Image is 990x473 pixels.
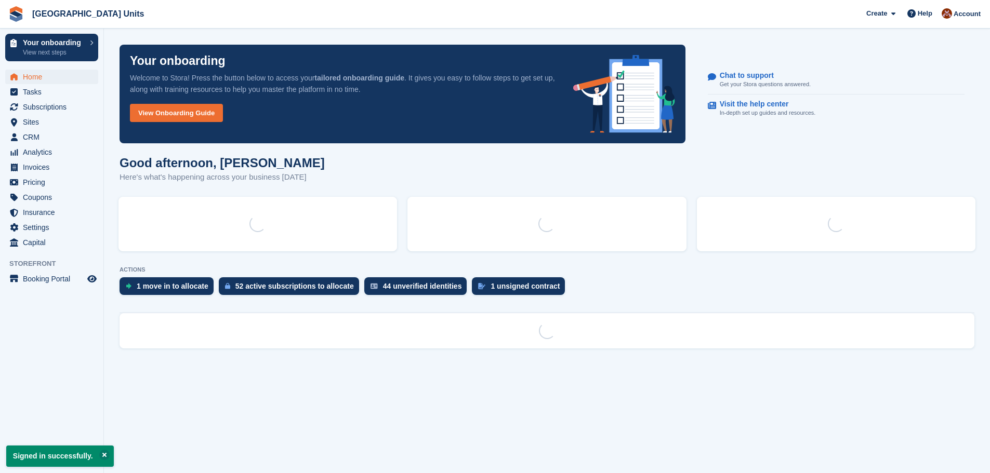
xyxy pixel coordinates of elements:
img: Laura Clinnick [942,8,952,19]
strong: tailored onboarding guide [314,74,404,82]
span: Settings [23,220,85,235]
div: 52 active subscriptions to allocate [235,282,354,290]
span: Home [23,70,85,84]
p: Your onboarding [23,39,85,46]
div: 1 unsigned contract [491,282,560,290]
a: menu [5,272,98,286]
a: Preview store [86,273,98,285]
span: Create [866,8,887,19]
span: Coupons [23,190,85,205]
a: 52 active subscriptions to allocate [219,277,364,300]
span: Sites [23,115,85,129]
p: Signed in successfully. [6,445,114,467]
a: 1 move in to allocate [120,277,219,300]
p: Welcome to Stora! Press the button below to access your . It gives you easy to follow steps to ge... [130,72,557,95]
a: menu [5,175,98,190]
a: menu [5,70,98,84]
p: View next steps [23,48,85,57]
span: Analytics [23,145,85,159]
p: Your onboarding [130,55,226,67]
p: Chat to support [720,71,802,80]
a: menu [5,235,98,250]
a: View Onboarding Guide [130,104,223,122]
a: menu [5,160,98,174]
span: Pricing [23,175,85,190]
p: Here's what's happening across your business [DATE] [120,171,325,183]
img: onboarding-info-6c161a55d2c0e0a8cae90662b2fe09162a5109e8cc188191df67fb4f79e88e88.svg [573,55,675,133]
a: 1 unsigned contract [472,277,570,300]
img: active_subscription_to_allocate_icon-d502201f5373d7db506a760aba3b589e785aa758c864c3986d89f69b8ff3... [225,282,230,289]
span: Insurance [23,205,85,220]
p: In-depth set up guides and resources. [720,109,816,117]
a: menu [5,115,98,129]
img: stora-icon-8386f47178a22dfd0bd8f6a31ec36ba5ce8667c1dd55bd0f319d3a0aa187defe.svg [8,6,24,22]
a: Visit the help center In-depth set up guides and resources. [708,94,965,123]
span: Invoices [23,160,85,174]
a: menu [5,130,98,144]
a: 44 unverified identities [364,277,472,300]
p: ACTIONS [120,266,974,273]
span: Booking Portal [23,272,85,286]
a: menu [5,205,98,220]
span: Help [918,8,932,19]
a: Your onboarding View next steps [5,34,98,61]
a: [GEOGRAPHIC_DATA] Units [28,5,148,22]
img: verify_identity-adf6edd0f0f0b5bbfe63781bf79b02c33cf7c696d77639b501bdc392416b5a36.svg [371,283,378,289]
h1: Good afternoon, [PERSON_NAME] [120,156,325,170]
span: Capital [23,235,85,250]
a: menu [5,190,98,205]
img: contract_signature_icon-13c848040528278c33f63329250d36e43548de30e8caae1d1a13099fd9432cc5.svg [478,283,485,289]
span: Storefront [9,259,103,269]
span: Account [954,9,981,19]
p: Visit the help center [720,100,808,109]
span: CRM [23,130,85,144]
a: menu [5,220,98,235]
a: menu [5,100,98,114]
div: 44 unverified identities [383,282,462,290]
img: move_ins_to_allocate_icon-fdf77a2bb77ea45bf5b3d319d69a93e2d87916cf1d5bf7949dd705db3b84f3ca.svg [126,283,131,289]
a: Chat to support Get your Stora questions answered. [708,66,965,94]
p: Get your Stora questions answered. [720,80,811,89]
a: menu [5,85,98,99]
a: menu [5,145,98,159]
span: Tasks [23,85,85,99]
div: 1 move in to allocate [137,282,208,290]
span: Subscriptions [23,100,85,114]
